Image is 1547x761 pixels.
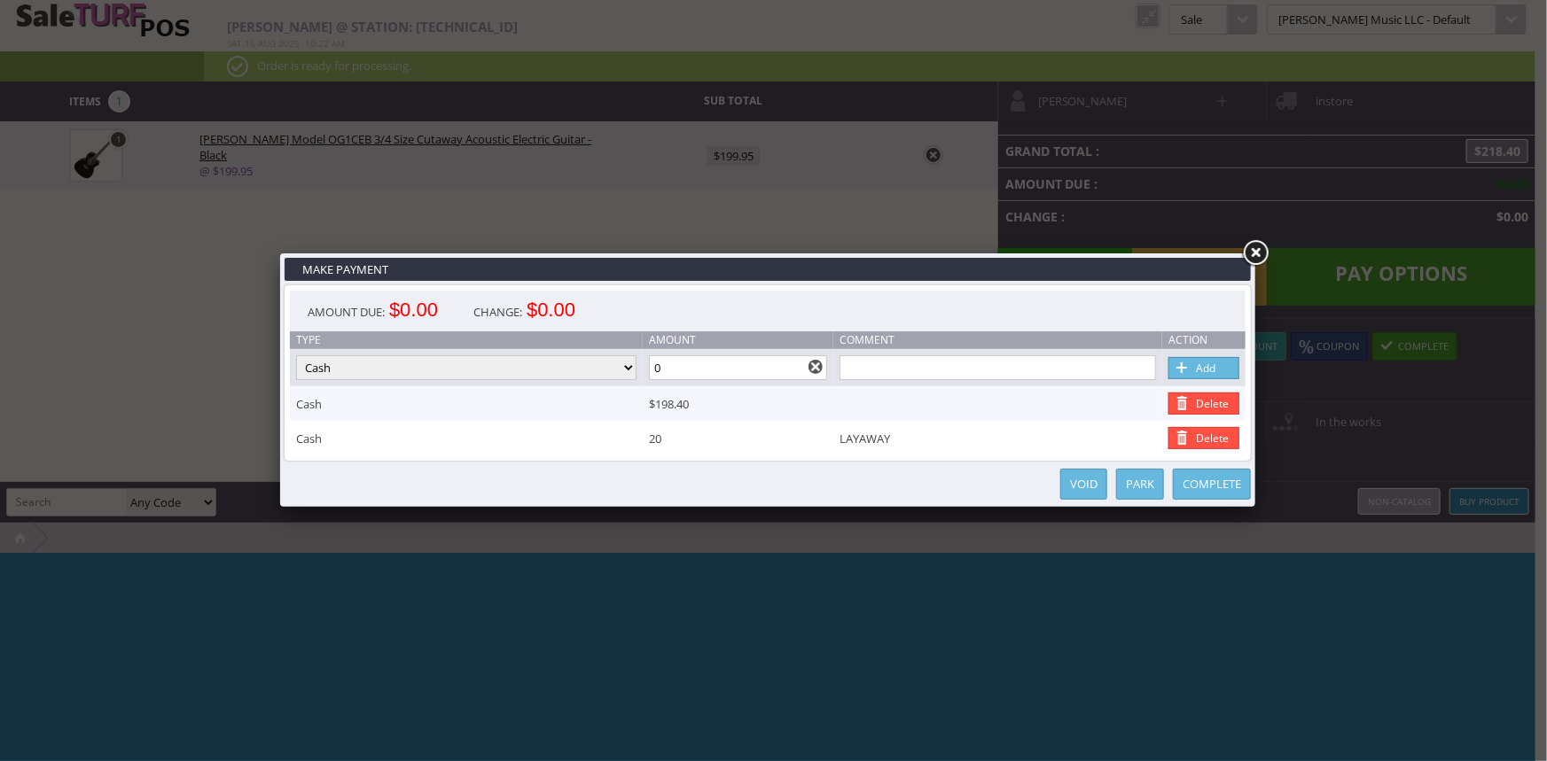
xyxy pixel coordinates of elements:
[389,302,438,318] span: $0.00
[643,386,834,421] td: $198.40
[1060,469,1107,500] a: Void
[1239,237,1271,269] a: Close
[1168,357,1239,379] a: Add
[1168,427,1239,449] a: Delete
[833,421,1162,455] td: LAYAWAY
[1162,331,1246,349] td: Action
[527,302,575,318] span: $0.00
[285,258,1251,281] h3: Make Payment
[1173,469,1251,500] a: Complete
[840,332,895,347] span: Comment
[290,331,643,349] td: Type
[456,291,593,331] div: Change:
[643,331,834,349] td: Amount
[1168,392,1239,415] a: Delete
[290,386,643,421] td: Cash
[1116,469,1164,500] a: Park
[643,421,834,455] td: 20
[290,421,643,455] td: Cash
[290,291,456,331] div: Amount Due:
